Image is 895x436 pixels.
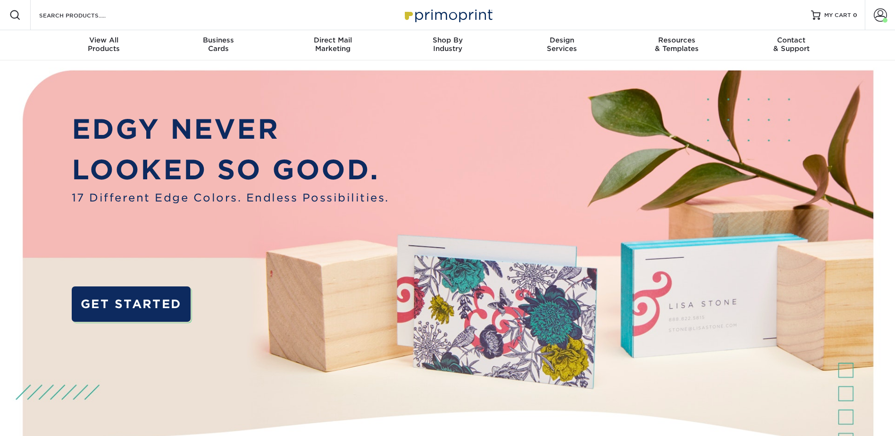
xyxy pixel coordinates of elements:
[734,30,849,60] a: Contact& Support
[38,9,130,21] input: SEARCH PRODUCTS.....
[619,36,734,44] span: Resources
[161,36,276,53] div: Cards
[161,36,276,44] span: Business
[47,36,161,44] span: View All
[505,36,619,44] span: Design
[619,36,734,53] div: & Templates
[72,109,389,149] p: EDGY NEVER
[47,30,161,60] a: View AllProducts
[824,11,851,19] span: MY CART
[276,36,390,44] span: Direct Mail
[734,36,849,44] span: Contact
[72,286,191,322] a: GET STARTED
[401,5,495,25] img: Primoprint
[72,190,389,206] span: 17 Different Edge Colors. Endless Possibilities.
[47,36,161,53] div: Products
[161,30,276,60] a: BusinessCards
[72,150,389,190] p: LOOKED SO GOOD.
[505,36,619,53] div: Services
[276,30,390,60] a: Direct MailMarketing
[619,30,734,60] a: Resources& Templates
[390,30,505,60] a: Shop ByIndustry
[853,12,857,18] span: 0
[276,36,390,53] div: Marketing
[390,36,505,53] div: Industry
[734,36,849,53] div: & Support
[390,36,505,44] span: Shop By
[505,30,619,60] a: DesignServices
